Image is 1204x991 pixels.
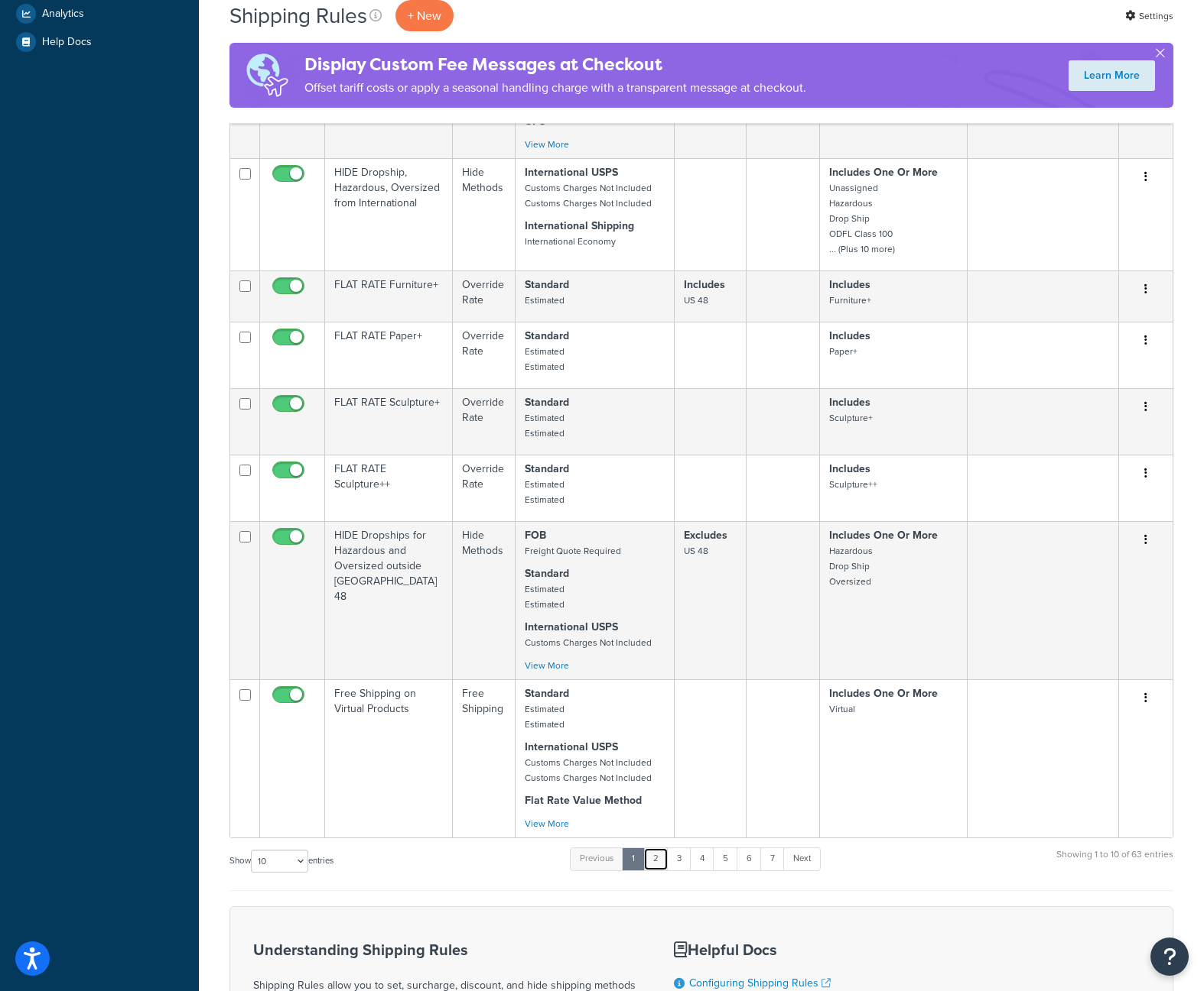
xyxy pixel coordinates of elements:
a: 6 [737,847,762,870]
strong: Includes One Or More [829,685,938,701]
td: Free Shipping on Virtual Products [325,679,453,837]
small: Estimated Estimated [525,345,565,374]
strong: Standard [525,328,569,344]
strong: Standard [525,394,569,410]
a: View More [525,659,569,672]
td: Free Shipping [453,679,516,837]
p: Offset tariff costs or apply a seasonal handling charge with a transparent message at checkout. [304,77,806,99]
small: Estimated Estimated [525,702,565,731]
a: Configuring Shipping Rules [689,975,831,991]
strong: International USPS [525,739,618,755]
small: International Economy [525,235,616,248]
strong: Includes [829,277,870,293]
strong: Includes [829,461,870,477]
a: Help Docs [11,28,187,56]
small: Virtual [829,702,855,716]
td: FLAT RATE Sculpture++ [325,455,453,521]
a: 2 [643,847,669,870]
strong: International USPS [525,164,618,180]
strong: Standard [525,461,569,477]
small: Customs Charges Not Included [525,636,652,649]
strong: International USPS [525,619,618,635]
td: HIDE Dropships for Hazardous and Oversized outside [GEOGRAPHIC_DATA] 48 [325,521,453,679]
h3: Helpful Docs [674,941,925,958]
td: HIDE Dropship, Hazardous, Oversized from International [325,158,453,270]
div: Showing 1 to 10 of 63 entries [1056,846,1173,879]
small: Sculpture++ [829,478,877,491]
strong: Standard [525,565,569,581]
small: Customs Charges Not Included Customs Charges Not Included [525,756,652,785]
a: 7 [760,847,785,870]
a: 5 [713,847,738,870]
small: Hazardous Drop Ship Oversized [829,544,873,588]
small: Freight Quote Required [525,544,621,558]
small: Paper+ [829,345,857,358]
h4: Display Custom Fee Messages at Checkout [304,52,806,77]
strong: FOB [525,527,546,543]
td: Hide Methods [453,521,516,679]
td: Override Rate [453,322,516,388]
strong: Standard [525,685,569,701]
strong: Includes [829,328,870,344]
strong: Excludes [684,527,727,543]
td: Override Rate [453,455,516,521]
small: Estimated Estimated [525,582,565,611]
h3: Understanding Shipping Rules [253,941,636,958]
strong: Includes [829,394,870,410]
a: View More [525,138,569,151]
small: Estimated [525,293,565,307]
a: Settings [1125,5,1173,27]
a: View More [525,817,569,831]
small: Unassigned Hazardous Drop Ship ODFL Class 100 ... (Plus 10 more) [829,181,895,256]
strong: Includes One Or More [829,527,938,543]
td: Override Rate [453,388,516,455]
strong: Flat Rate Value Method [525,792,642,808]
small: Customs Charges Not Included Customs Charges Not Included [525,181,652,210]
a: Previous [570,847,623,870]
a: 4 [690,847,714,870]
span: Help Docs [42,36,92,49]
td: Hide Methods [453,158,516,270]
td: FLAT RATE Sculpture+ [325,388,453,455]
a: 3 [667,847,691,870]
h1: Shipping Rules [229,1,367,31]
strong: International Shipping [525,218,634,234]
small: Sculpture+ [829,411,873,425]
strong: Includes [684,277,725,293]
small: US 48 [684,293,708,307]
a: Learn More [1069,60,1155,91]
select: Showentries [251,850,308,873]
td: FLAT RATE Paper+ [325,322,453,388]
a: 1 [622,847,645,870]
a: Next [783,847,821,870]
strong: Standard [525,277,569,293]
small: Furniture+ [829,293,871,307]
label: Show entries [229,850,334,873]
span: Analytics [42,8,84,21]
td: FLAT RATE Furniture+ [325,270,453,322]
td: Override Rate [453,270,516,322]
small: US 48 [684,544,708,558]
button: Open Resource Center [1150,938,1189,976]
small: Estimated Estimated [525,478,565,507]
img: duties-banner-06bc72dcb5fe05cb3f9472aba00be2ae8eb53ab6f0d8bb03d382ba314ac3c341.png [229,43,304,108]
strong: Includes One Or More [829,164,938,180]
small: Estimated Estimated [525,411,565,440]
